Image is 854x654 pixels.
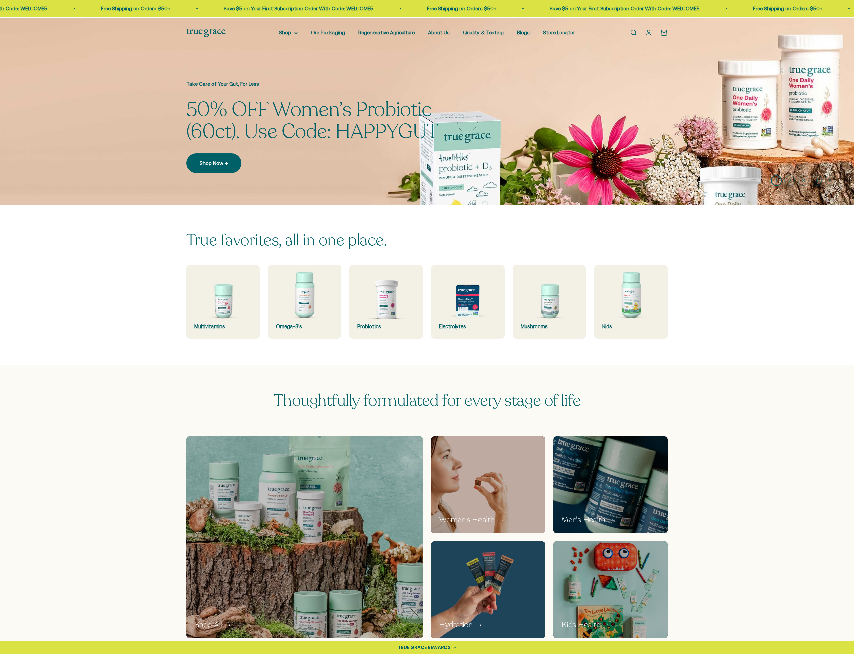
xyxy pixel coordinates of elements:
a: Electrolytes [431,265,505,339]
p: Men's Health → [561,514,615,526]
button: 4 [811,175,822,186]
a: Free Shipping on Orders $50+ [94,6,164,11]
a: Woman holding a small pill in a pink background Women's Health → [431,436,545,533]
p: Shop All → [194,619,232,631]
p: Hydration → [439,619,483,631]
img: Collection of children's products including a red monster-shaped container, toys, and health prod... [553,541,668,638]
div: Multivitamins [194,322,252,331]
img: True Grace products displayed on a natural wooden and moss background [186,436,423,638]
button: 1 [771,175,782,186]
summary: Shop [279,29,298,37]
a: Omega-3's [268,265,341,339]
button: 5 [825,175,835,186]
img: Hand holding three small packages of electrolyte powder of different flavors against a blue backg... [431,541,545,638]
a: Mushrooms [513,265,586,339]
split-lines: True favorites, all in one place. [186,229,387,251]
a: Our Packaging [311,30,345,35]
button: 2 [784,175,795,186]
p: Women's Health → [439,514,504,526]
p: Save $5 on Your First Subscription Order With Code: WELCOME5 [543,5,693,13]
a: Shop Now → [186,153,241,173]
a: Quality & Testing [463,30,504,35]
div: Kids [602,322,660,331]
img: Woman holding a small pill in a pink background [431,436,545,533]
span: Thoughtfully formulated for every stage of life [274,390,580,411]
div: Mushrooms [521,322,578,331]
div: Probiotics [357,322,415,331]
a: True Grace products displayed on a natural wooden and moss background Shop All → [186,436,423,638]
a: Free Shipping on Orders $50+ [746,6,816,11]
p: Kids Health → [561,619,610,631]
div: Omega-3's [276,322,333,331]
p: Save $5 on Your First Subscription Order With Code: WELCOME5 [217,5,367,13]
a: Probiotics [349,265,423,339]
img: True Grace One Daily Men's multivitamin bottles on a blue background [553,436,668,533]
a: Store Locator [543,30,575,35]
div: Electrolytes [439,322,497,331]
a: Free Shipping on Orders $50+ [420,6,490,11]
p: Take Care of Your Gut, For Less [186,80,481,88]
a: True Grace One Daily Men's multivitamin bottles on a blue background Men's Health → [553,436,668,533]
a: Regenerative Agriculture [358,30,415,35]
div: TRUE GRACE REWARDS [398,644,451,651]
a: About Us [428,30,450,35]
split-lines: 50% OFF Women’s Probiotic (60ct). Use Code: HAPPYGUT [186,96,438,145]
button: 3 [798,175,809,186]
a: Multivitamins [186,265,260,339]
a: Kids [594,265,668,339]
a: Blogs [517,30,530,35]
